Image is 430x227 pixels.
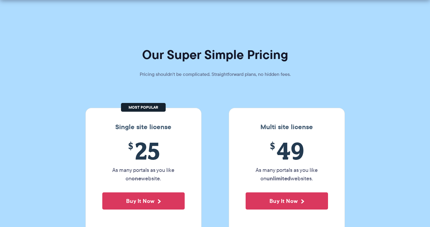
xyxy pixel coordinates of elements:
p: As many portals as you like on website. [102,166,185,183]
button: Buy It Now [246,192,328,210]
strong: unlimited [266,174,291,182]
h3: Single site license [92,123,195,131]
strong: one [132,174,141,182]
span: 49 [246,137,328,164]
h3: Multi site license [235,123,339,131]
p: Pricing shouldn't be complicated. Straightforward plans, no hidden fees. [125,70,306,79]
span: 25 [102,137,185,164]
p: As many portals as you like on websites. [246,166,328,183]
button: Buy It Now [102,192,185,210]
